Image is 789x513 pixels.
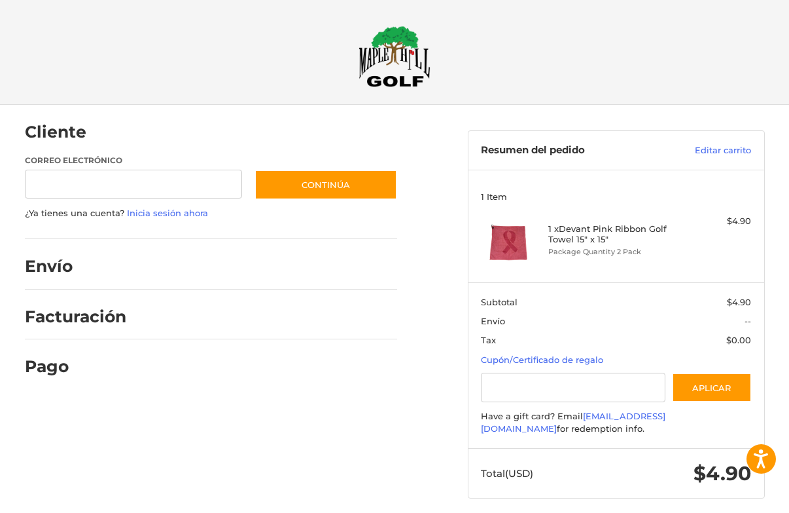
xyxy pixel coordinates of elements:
[693,461,751,485] span: $4.90
[359,26,430,87] img: Maple Hill Golf
[481,144,656,157] h3: Resumen del pedido
[726,335,751,345] span: $0.00
[656,144,751,157] a: Editar carrito
[25,155,242,166] label: Correo electrónico
[25,122,101,142] h2: Cliente
[25,256,101,276] h2: Envío
[481,316,505,326] span: Envío
[727,297,751,307] span: $4.90
[684,215,751,228] div: $4.90
[548,246,680,257] li: Package Quantity 2 Pack
[254,170,397,200] button: Continúa
[481,354,603,365] a: Cupón/Certificado de regalo
[481,191,751,202] h3: 1 Item
[745,316,751,326] span: --
[481,297,517,307] span: Subtotal
[25,356,101,377] h2: Pago
[25,207,397,220] p: ¿Ya tienes una cuenta?
[127,208,208,218] a: Inicia sesión ahora
[481,335,496,345] span: Tax
[672,373,752,402] button: Aplicar
[548,223,680,245] h4: 1 x Devant Pink Ribbon Golf Towel 15" x 15"
[481,373,665,402] input: Certificado de regalo o código de cupón
[25,307,126,327] h2: Facturación
[481,467,533,480] span: Total (USD)
[481,410,751,436] div: Have a gift card? Email for redemption info.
